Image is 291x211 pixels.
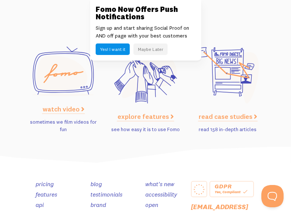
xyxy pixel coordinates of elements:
[90,180,102,188] a: blog
[90,191,122,198] a: testimonials
[36,201,44,208] a: api
[36,180,54,188] a: pricing
[96,6,196,20] h3: Fomo Now Offers Push Notifications
[118,112,173,121] a: explore features
[90,201,106,208] a: brand
[43,105,84,113] a: watch video
[36,191,57,198] a: features
[145,180,174,188] a: what's new
[209,181,254,197] a: GDPR Yes, Compliant
[261,185,284,207] iframe: Help Scout Beacon - Open
[27,119,100,134] p: sometimes we film videos for fun
[215,184,249,188] div: GDPR
[145,191,177,198] a: accessibility
[215,188,249,195] div: Yes, Compliant
[96,24,196,40] p: Sign up and start sharing Social Proof on AND off page with your best customers
[96,43,130,55] button: Yes! I want it
[133,43,168,55] button: Maybe Later
[145,201,158,208] a: open
[199,112,257,121] a: read case studies
[109,126,182,133] p: see how easy it is to use Fomo
[191,126,264,133] p: read 158 in-depth articles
